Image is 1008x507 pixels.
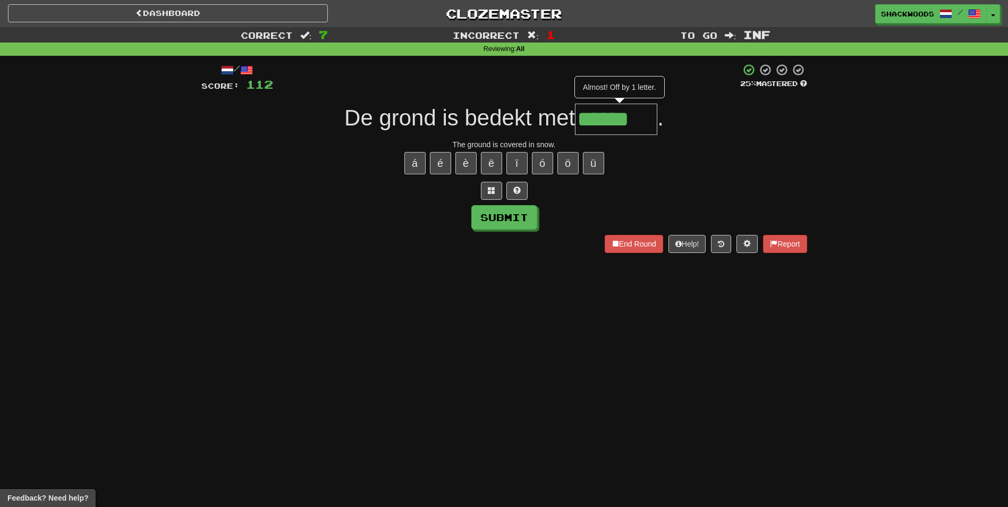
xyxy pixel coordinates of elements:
[344,105,575,130] span: De grond is bedekt met
[404,152,426,174] button: á
[344,4,664,23] a: Clozemaster
[668,235,706,253] button: Help!
[740,79,756,88] span: 25 %
[201,81,240,90] span: Score:
[875,4,987,23] a: ShackWoods /
[583,83,656,91] span: Almost! Off by 1 letter.
[481,182,502,200] button: Switch sentence to multiple choice alt+p
[455,152,477,174] button: è
[740,79,807,89] div: Mastered
[430,152,451,174] button: é
[506,182,528,200] button: Single letter hint - you only get 1 per sentence and score half the points! alt+h
[557,152,579,174] button: ö
[546,28,555,41] span: 1
[7,493,88,503] span: Open feedback widget
[680,30,717,40] span: To go
[763,235,807,253] button: Report
[881,9,934,19] span: ShackWoods
[506,152,528,174] button: ï
[958,9,963,16] span: /
[201,139,807,150] div: The ground is covered in snow.
[532,152,553,174] button: ó
[453,30,520,40] span: Incorrect
[711,235,731,253] button: Round history (alt+y)
[8,4,328,22] a: Dashboard
[605,235,663,253] button: End Round
[471,205,537,230] button: Submit
[516,45,524,53] strong: All
[657,105,664,130] span: .
[583,152,604,174] button: ü
[725,31,736,40] span: :
[201,63,273,77] div: /
[481,152,502,174] button: ë
[300,31,312,40] span: :
[527,31,539,40] span: :
[246,78,273,91] span: 112
[241,30,293,40] span: Correct
[743,28,770,41] span: Inf
[319,28,328,41] span: 7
